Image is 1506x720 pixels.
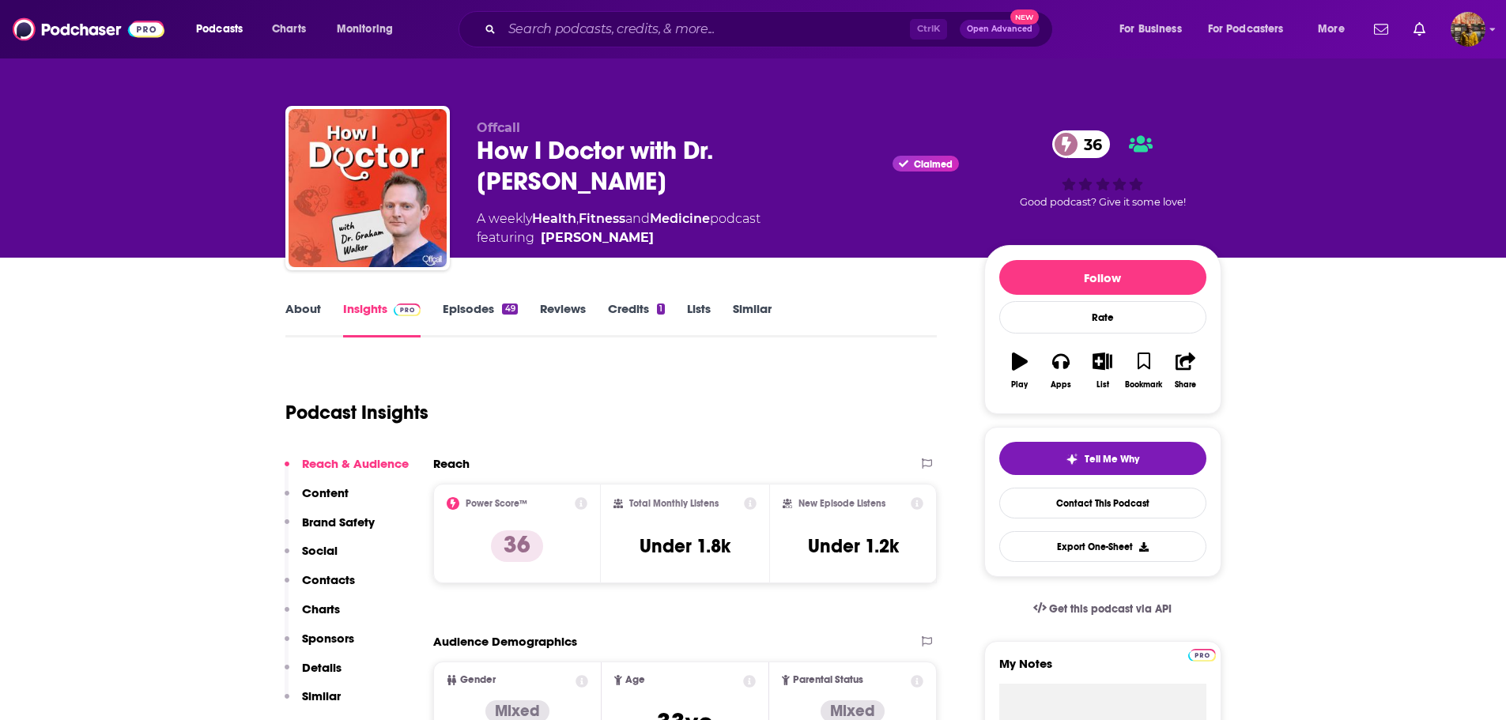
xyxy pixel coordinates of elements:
[443,301,517,337] a: Episodes49
[302,688,341,703] p: Similar
[302,543,338,558] p: Social
[1407,16,1432,43] a: Show notifications dropdown
[579,211,625,226] a: Fitness
[285,401,428,424] h1: Podcast Insights
[502,303,517,315] div: 49
[272,18,306,40] span: Charts
[576,211,579,226] span: ,
[477,228,761,247] span: featuring
[1164,342,1206,399] button: Share
[343,301,421,337] a: InsightsPodchaser Pro
[687,301,711,337] a: Lists
[808,534,899,558] h3: Under 1.2k
[285,572,355,601] button: Contacts
[650,211,710,226] a: Medicine
[13,14,164,44] img: Podchaser - Follow, Share and Rate Podcasts
[540,301,586,337] a: Reviews
[798,498,885,509] h2: New Episode Listens
[1208,18,1284,40] span: For Podcasters
[477,209,761,247] div: A weekly podcast
[999,442,1206,475] button: tell me why sparkleTell Me Why
[466,498,527,509] h2: Power Score™
[1040,342,1081,399] button: Apps
[984,120,1221,219] div: 36Good podcast? Give it some love!
[285,601,340,631] button: Charts
[1125,380,1162,390] div: Bookmark
[608,301,665,337] a: Credits1
[1011,380,1028,390] div: Play
[625,211,650,226] span: and
[532,211,576,226] a: Health
[999,488,1206,518] a: Contact This Podcast
[285,660,342,689] button: Details
[967,25,1032,33] span: Open Advanced
[477,120,520,135] span: Offcall
[999,260,1206,295] button: Follow
[1021,590,1185,628] a: Get this podcast via API
[960,20,1040,39] button: Open AdvancedNew
[1318,18,1345,40] span: More
[460,675,496,685] span: Gender
[491,530,543,562] p: 36
[185,17,263,42] button: open menu
[1451,12,1485,47] button: Show profile menu
[1188,649,1216,662] img: Podchaser Pro
[285,543,338,572] button: Social
[1451,12,1485,47] span: Logged in as hratnayake
[285,456,409,485] button: Reach & Audience
[433,634,577,649] h2: Audience Demographics
[999,531,1206,562] button: Export One-Sheet
[793,675,863,685] span: Parental Status
[302,660,342,675] p: Details
[285,515,375,544] button: Brand Safety
[1010,9,1039,25] span: New
[1081,342,1123,399] button: List
[302,456,409,471] p: Reach & Audience
[1049,602,1172,616] span: Get this podcast via API
[302,631,354,646] p: Sponsors
[302,601,340,616] p: Charts
[502,17,910,42] input: Search podcasts, credits, & more...
[910,19,947,40] span: Ctrl K
[1068,130,1110,158] span: 36
[285,485,349,515] button: Content
[262,17,315,42] a: Charts
[1188,646,1216,662] a: Pro website
[733,301,772,337] a: Similar
[1066,453,1078,466] img: tell me why sparkle
[285,688,341,718] button: Similar
[999,342,1040,399] button: Play
[1175,380,1196,390] div: Share
[1020,196,1186,208] span: Good podcast? Give it some love!
[914,160,953,168] span: Claimed
[1052,130,1110,158] a: 36
[302,572,355,587] p: Contacts
[1451,12,1485,47] img: User Profile
[1051,380,1071,390] div: Apps
[302,515,375,530] p: Brand Safety
[433,456,470,471] h2: Reach
[337,18,393,40] span: Monitoring
[302,485,349,500] p: Content
[1108,17,1202,42] button: open menu
[1368,16,1395,43] a: Show notifications dropdown
[999,656,1206,684] label: My Notes
[1085,453,1139,466] span: Tell Me Why
[285,631,354,660] button: Sponsors
[629,498,719,509] h2: Total Monthly Listens
[326,17,413,42] button: open menu
[1119,18,1182,40] span: For Business
[1096,380,1109,390] div: List
[999,301,1206,334] div: Rate
[1123,342,1164,399] button: Bookmark
[1307,17,1364,42] button: open menu
[640,534,730,558] h3: Under 1.8k
[289,109,447,267] img: How I Doctor with Dr. Graham Walker
[625,675,645,685] span: Age
[196,18,243,40] span: Podcasts
[394,303,421,316] img: Podchaser Pro
[657,303,665,315] div: 1
[474,11,1068,47] div: Search podcasts, credits, & more...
